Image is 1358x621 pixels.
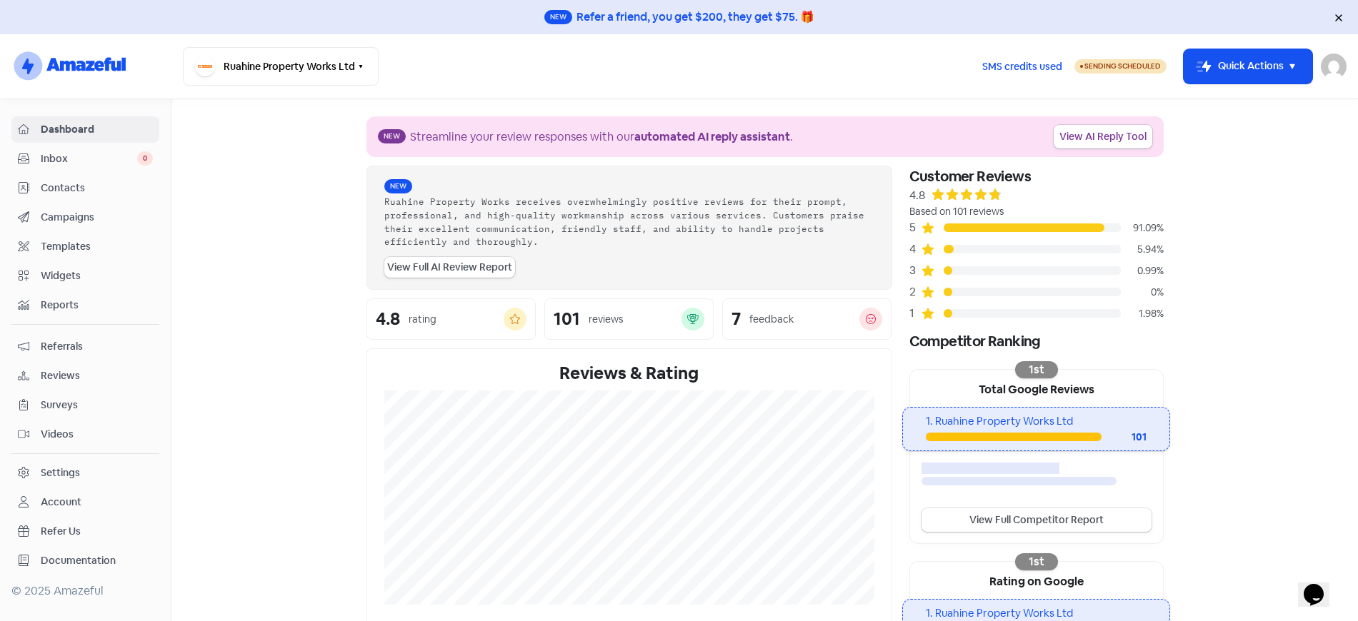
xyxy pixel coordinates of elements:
[409,312,436,327] div: rating
[909,305,921,322] div: 1
[41,427,153,442] span: Videos
[137,151,153,166] span: 0
[410,128,793,146] div: Streamline your review responses with our .
[1102,430,1147,445] div: 101
[41,122,153,137] span: Dashboard
[41,339,153,354] span: Referrals
[1121,221,1164,236] div: 91.09%
[11,363,159,389] a: Reviews
[1121,242,1164,257] div: 5.94%
[544,10,572,24] span: New
[41,465,80,480] div: Settings
[11,233,159,260] a: Templates
[11,489,159,515] a: Account
[749,312,794,327] div: feedback
[909,219,921,236] div: 5
[722,298,892,340] a: 7feedback
[634,129,790,144] b: automated AI reply assistant
[384,360,874,386] div: Reviews & Rating
[970,58,1074,73] a: SMS credits used
[11,460,159,486] a: Settings
[1121,306,1164,321] div: 1.98%
[11,175,159,201] a: Contacts
[909,262,921,279] div: 3
[1074,58,1167,75] a: Sending Scheduled
[384,195,874,248] div: Ruahine Property Works receives overwhelmingly positive reviews for their prompt, professional, a...
[1298,564,1344,607] iframe: chat widget
[41,524,153,539] span: Refer Us
[1015,553,1058,570] div: 1st
[41,181,153,196] span: Contacts
[909,166,1164,187] div: Customer Reviews
[11,333,159,360] a: Referrals
[554,310,580,328] div: 101
[589,312,623,327] div: reviews
[1121,285,1164,300] div: 0%
[11,204,159,231] a: Campaigns
[910,562,1163,599] div: Rating on Google
[41,239,153,254] span: Templates
[11,547,159,574] a: Documentation
[544,298,714,340] a: 101reviews
[909,204,1164,219] div: Based on 101 reviews
[576,9,814,26] div: Refer a friend, you get $200, they get $75. 🎁
[183,47,379,86] button: Ruahine Property Works Ltd
[11,582,159,600] div: © 2025 Amazeful
[922,508,1152,532] a: View Full Competitor Report
[41,368,153,383] span: Reviews
[1054,125,1152,148] a: View AI Reply Tool
[909,241,921,258] div: 4
[384,179,412,193] span: New
[11,421,159,448] a: Videos
[11,116,159,143] a: Dashboard
[41,268,153,283] span: Widgets
[1184,49,1312,84] button: Quick Actions
[376,310,400,328] div: 4.8
[41,210,153,225] span: Campaigns
[366,298,536,340] a: 4.8rating
[41,298,153,313] span: Reports
[982,59,1062,74] span: SMS credits used
[384,257,515,278] a: View Full AI Review Report
[910,370,1163,407] div: Total Google Reviews
[1121,263,1164,278] div: 0.99%
[909,330,1164,352] div: Competitor Ranking
[11,518,159,545] a: Refer Us
[732,310,741,328] div: 7
[11,392,159,418] a: Surveys
[11,292,159,318] a: Reports
[11,146,159,172] a: Inbox 0
[909,283,921,301] div: 2
[1084,61,1161,71] span: Sending Scheduled
[11,263,159,289] a: Widgets
[41,151,137,166] span: Inbox
[41,398,153,413] span: Surveys
[1321,54,1347,79] img: User
[41,553,153,568] span: Documentation
[909,187,925,204] div: 4.8
[1015,361,1058,378] div: 1st
[378,129,406,143] span: New
[41,495,81,510] div: Account
[926,413,1147,430] div: 1. Ruahine Property Works Ltd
